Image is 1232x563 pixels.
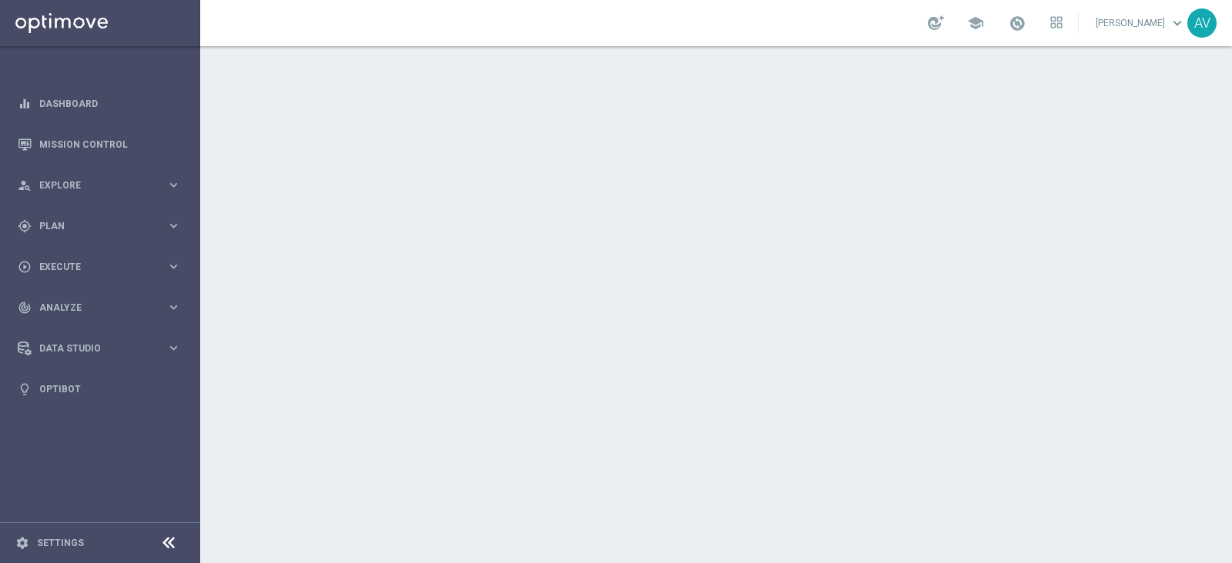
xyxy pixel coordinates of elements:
i: play_circle_outline [18,260,32,274]
div: Dashboard [18,83,181,124]
i: keyboard_arrow_right [166,178,181,192]
i: keyboard_arrow_right [166,218,181,233]
span: Plan [39,222,166,231]
span: Explore [39,181,166,190]
span: Analyze [39,303,166,312]
i: keyboard_arrow_right [166,300,181,315]
i: lightbulb [18,382,32,396]
a: Optibot [39,368,181,409]
div: Analyze [18,301,166,315]
div: AV [1187,8,1217,38]
i: track_changes [18,301,32,315]
i: gps_fixed [18,219,32,233]
i: settings [15,536,29,550]
div: Optibot [18,368,181,409]
i: keyboard_arrow_right [166,341,181,355]
button: Mission Control [17,138,182,151]
button: play_circle_outline Execute keyboard_arrow_right [17,261,182,273]
a: Settings [37,538,84,548]
span: Execute [39,262,166,272]
div: Mission Control [18,124,181,165]
button: person_search Explore keyboard_arrow_right [17,179,182,192]
a: Dashboard [39,83,181,124]
button: gps_fixed Plan keyboard_arrow_right [17,220,182,232]
div: Data Studio [18,341,166,355]
button: equalizer Dashboard [17,98,182,110]
span: keyboard_arrow_down [1169,15,1186,32]
button: Data Studio keyboard_arrow_right [17,342,182,355]
span: Data Studio [39,344,166,353]
div: Explore [18,178,166,192]
span: school [967,15,984,32]
i: keyboard_arrow_right [166,259,181,274]
button: track_changes Analyze keyboard_arrow_right [17,301,182,314]
div: Plan [18,219,166,233]
div: Execute [18,260,166,274]
a: [PERSON_NAME]keyboard_arrow_down [1094,12,1187,35]
i: person_search [18,178,32,192]
button: lightbulb Optibot [17,383,182,395]
a: Mission Control [39,124,181,165]
i: equalizer [18,97,32,111]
